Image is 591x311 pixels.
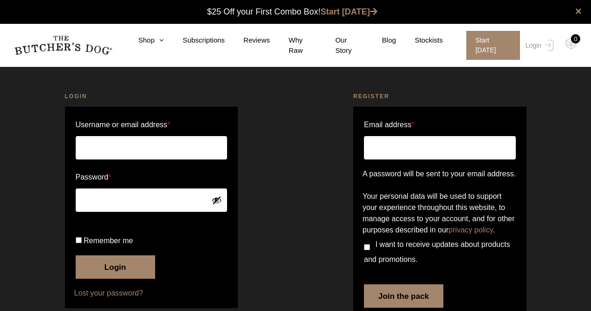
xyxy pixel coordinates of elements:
a: Start [DATE] [457,31,523,60]
a: privacy policy [449,226,493,234]
a: Stockists [396,35,443,46]
h2: Register [353,92,527,101]
div: 0 [571,34,580,43]
label: Email address [364,117,414,132]
a: Start [DATE] [320,7,377,16]
button: Join the pack [364,284,443,308]
p: A password will be sent to your email address. [363,168,517,180]
button: Login [76,255,155,279]
img: TBD_Cart-Empty.png [565,37,577,50]
a: Shop [120,35,164,46]
input: Remember me [76,237,82,243]
p: Your personal data will be used to support your experience throughout this website, to manage acc... [363,191,517,236]
a: Reviews [225,35,270,46]
h2: Login [65,92,238,101]
a: Why Raw [270,35,317,56]
a: Login [523,31,554,60]
a: Blog [363,35,396,46]
a: Our Story [317,35,363,56]
span: I want to receive updates about products and promotions. [364,240,510,263]
a: Lost your password? [74,288,229,299]
span: Remember me [84,237,133,245]
input: I want to receive updates about products and promotions. [364,244,370,250]
label: Password [76,170,228,185]
label: Username or email address [76,117,228,132]
span: Start [DATE] [466,31,520,60]
a: close [575,6,582,17]
button: Show password [212,195,222,205]
a: Subscriptions [164,35,225,46]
